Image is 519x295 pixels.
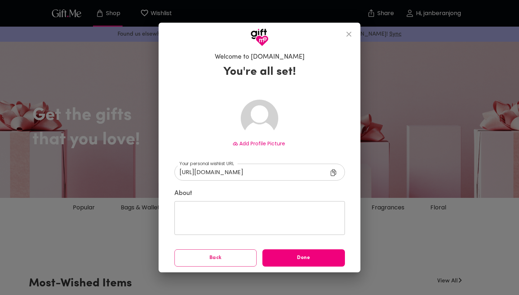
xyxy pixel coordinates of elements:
[174,249,257,267] button: Back
[174,189,345,198] label: About
[262,249,345,267] button: Done
[215,53,305,62] h6: Welcome to [DOMAIN_NAME]
[250,28,269,46] img: GiftMe Logo
[223,65,296,79] h3: You're all set!
[241,100,278,137] img: Avatar
[262,254,345,262] span: Done
[340,26,358,43] button: close
[175,254,257,262] span: Back
[239,140,285,147] span: Add Profile Picture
